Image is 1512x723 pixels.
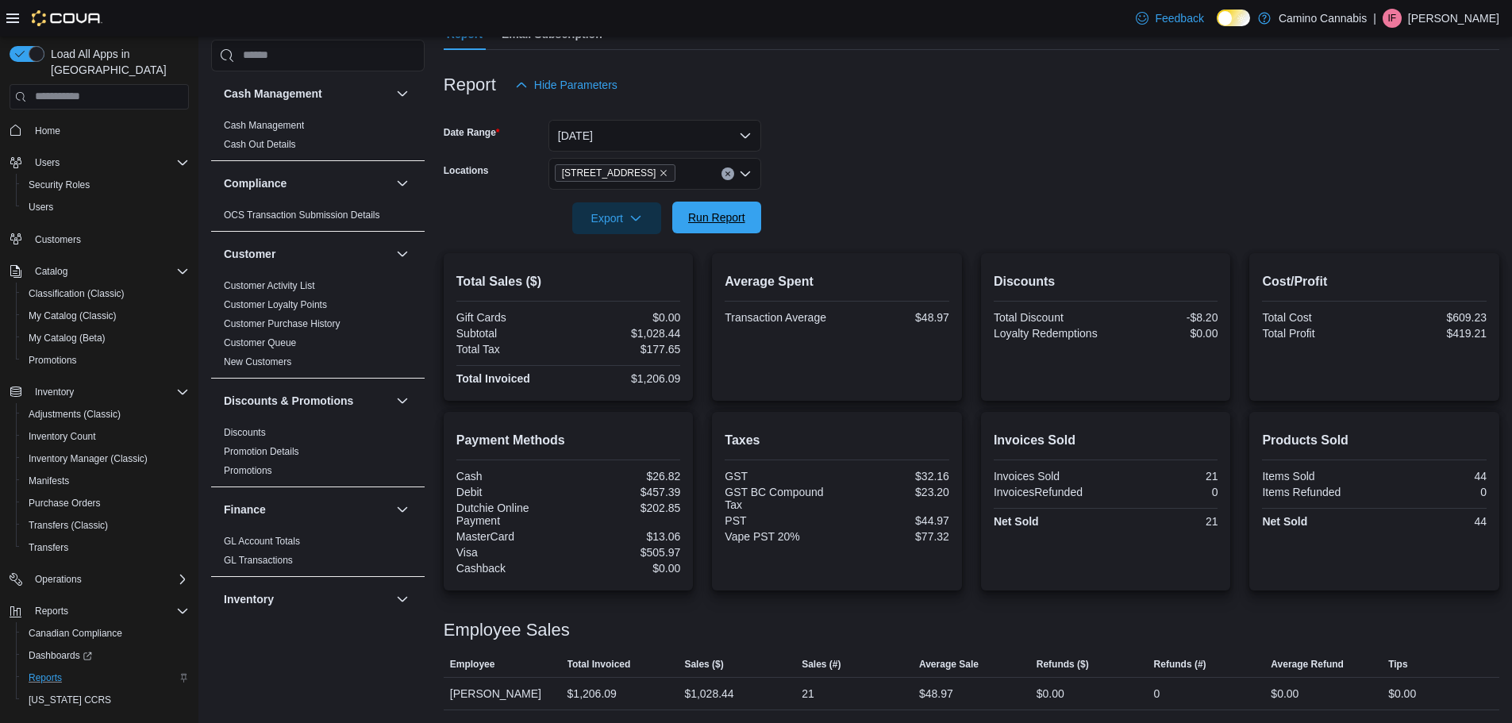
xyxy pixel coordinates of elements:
span: 7291 Fraser St. [555,164,676,182]
a: GL Account Totals [224,536,300,547]
span: Canadian Compliance [22,624,189,643]
button: Customer [224,246,390,262]
button: [DATE] [548,120,761,152]
input: Dark Mode [1217,10,1250,26]
span: Washington CCRS [22,690,189,710]
div: $32.16 [841,470,949,483]
div: Customer [211,276,425,378]
button: Inventory [29,383,80,402]
a: Canadian Compliance [22,624,129,643]
a: Purchase Orders [22,494,107,513]
div: -$8.20 [1109,311,1218,324]
button: Classification (Classic) [16,283,195,305]
span: Reports [29,671,62,684]
span: Sales ($) [684,658,723,671]
div: Visa [456,546,565,559]
strong: Net Sold [994,515,1039,528]
span: Refunds (#) [1154,658,1206,671]
div: InvoicesRefunded [994,486,1102,498]
button: Compliance [224,175,390,191]
button: Run Report [672,202,761,233]
div: Dutchie Online Payment [456,502,565,527]
span: Purchase Orders [29,497,101,510]
div: Discounts & Promotions [211,423,425,486]
div: $202.85 [571,502,680,514]
span: Users [29,153,189,172]
a: Classification (Classic) [22,284,131,303]
a: Promotion Details [224,446,299,457]
div: Cash Management [211,116,425,160]
a: Customer Queue [224,337,296,348]
span: Home [29,121,189,140]
div: GST [725,470,833,483]
span: Transfers (Classic) [22,516,189,535]
span: GL Account Totals [224,535,300,548]
div: Subtotal [456,327,565,340]
h3: Customer [224,246,275,262]
span: Feedback [1155,10,1203,26]
button: Customers [3,228,195,251]
span: Transfers (Classic) [29,519,108,532]
button: Cash Management [224,86,390,102]
button: Users [29,153,66,172]
a: Home [29,121,67,140]
span: [US_STATE] CCRS [29,694,111,706]
span: Canadian Compliance [29,627,122,640]
p: | [1373,9,1376,28]
a: Reports [22,668,68,687]
label: Date Range [444,126,500,139]
span: Inventory Manager (Classic) [22,449,189,468]
div: Items Refunded [1262,486,1371,498]
a: Promotions [224,465,272,476]
button: Adjustments (Classic) [16,403,195,425]
button: Security Roles [16,174,195,196]
div: 21 [802,684,814,703]
span: Transfers [29,541,68,554]
a: Promotions [22,351,83,370]
span: Inventory [35,386,74,398]
button: Hide Parameters [509,69,624,101]
span: Customer Purchase History [224,317,340,330]
div: $48.97 [841,311,949,324]
span: Adjustments (Classic) [22,405,189,424]
div: 0 [1378,486,1487,498]
img: Cova [32,10,102,26]
div: Invoices Sold [994,470,1102,483]
span: Customer Activity List [224,279,315,292]
div: $13.06 [571,530,680,543]
span: My Catalog (Beta) [29,332,106,344]
h2: Cost/Profit [1262,272,1487,291]
strong: Net Sold [1262,515,1307,528]
a: Dashboards [16,644,195,667]
a: Inventory Manager (Classic) [22,449,154,468]
div: Total Discount [994,311,1102,324]
button: Transfers [16,536,195,559]
a: Dashboards [22,646,98,665]
button: Discounts & Promotions [224,393,390,409]
button: My Catalog (Beta) [16,327,195,349]
span: Users [35,156,60,169]
span: Total Invoiced [567,658,631,671]
span: Dark Mode [1217,26,1218,27]
span: Export [582,202,652,234]
button: Home [3,119,195,142]
a: Adjustments (Classic) [22,405,127,424]
span: Users [22,198,189,217]
div: GST BC Compound Tax [725,486,833,511]
span: Inventory Manager (Classic) [29,452,148,465]
button: Catalog [29,262,74,281]
span: Catalog [29,262,189,281]
span: Promotion Details [224,445,299,458]
div: 0 [1154,684,1160,703]
button: Operations [3,568,195,590]
div: $1,028.44 [571,327,680,340]
span: Reports [35,605,68,617]
span: Sales (#) [802,658,841,671]
div: $1,028.44 [684,684,733,703]
a: GL Transactions [224,555,293,566]
span: Security Roles [22,175,189,194]
h3: Report [444,75,496,94]
span: Reports [29,602,189,621]
div: Total Cost [1262,311,1371,324]
div: $23.20 [841,486,949,498]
